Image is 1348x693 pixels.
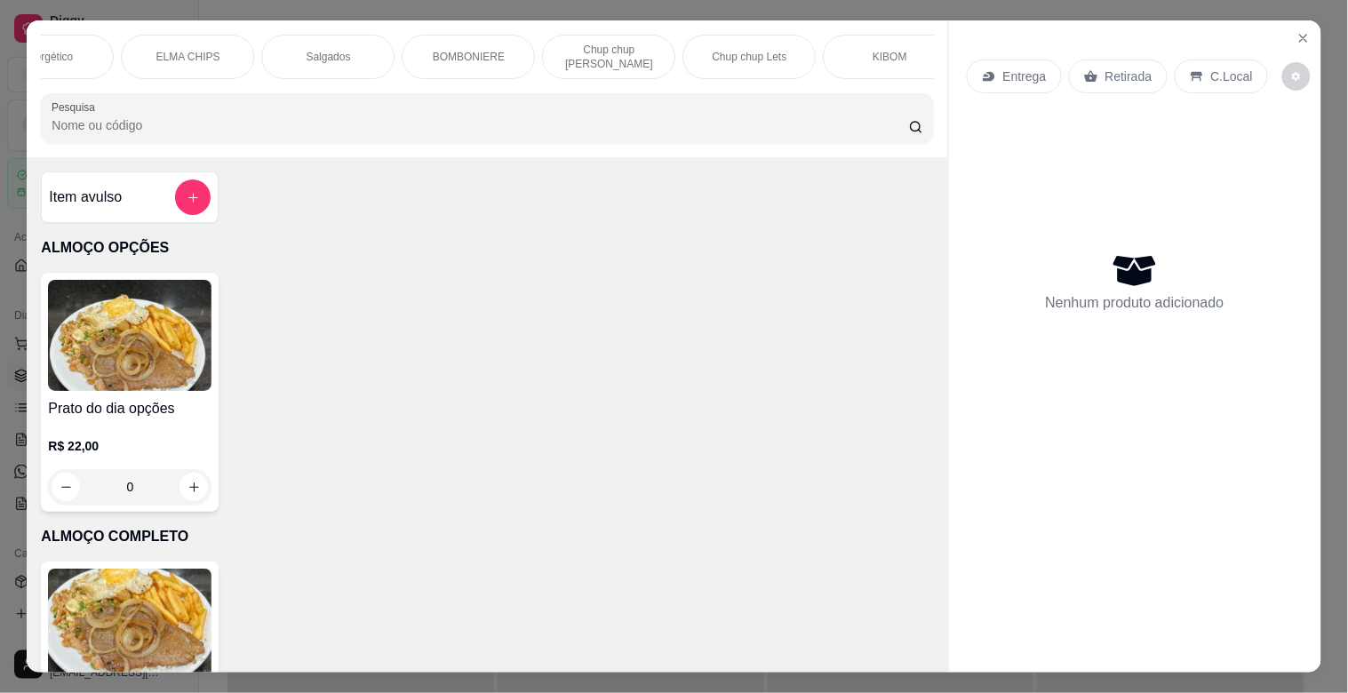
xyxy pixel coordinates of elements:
h4: Item avulso [49,187,122,208]
p: Retirada [1105,68,1153,85]
p: Chup chup Lets [712,50,786,64]
img: product-image [48,280,211,391]
p: Chup chup [PERSON_NAME] [557,43,660,71]
p: Entrega [1003,68,1047,85]
label: Pesquisa [52,100,101,115]
p: BOMBONIERE [433,50,505,64]
h4: Prato do dia opções [48,398,211,419]
p: C.Local [1211,68,1253,85]
p: ALMOÇO COMPLETO [41,526,933,547]
button: Close [1289,24,1318,52]
p: ELMA CHIPS [156,50,219,64]
p: ALMOÇO OPÇÕES [41,237,933,259]
p: Nenhum produto adicionado [1046,292,1224,314]
button: add-separate-item [175,179,211,215]
input: Pesquisa [52,116,909,134]
p: KIBOM [873,50,907,64]
p: Salgados [306,50,350,64]
p: Energético [22,50,73,64]
img: product-image [48,569,211,680]
p: R$ 22,00 [48,437,211,455]
button: decrease-product-quantity [1282,62,1311,91]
